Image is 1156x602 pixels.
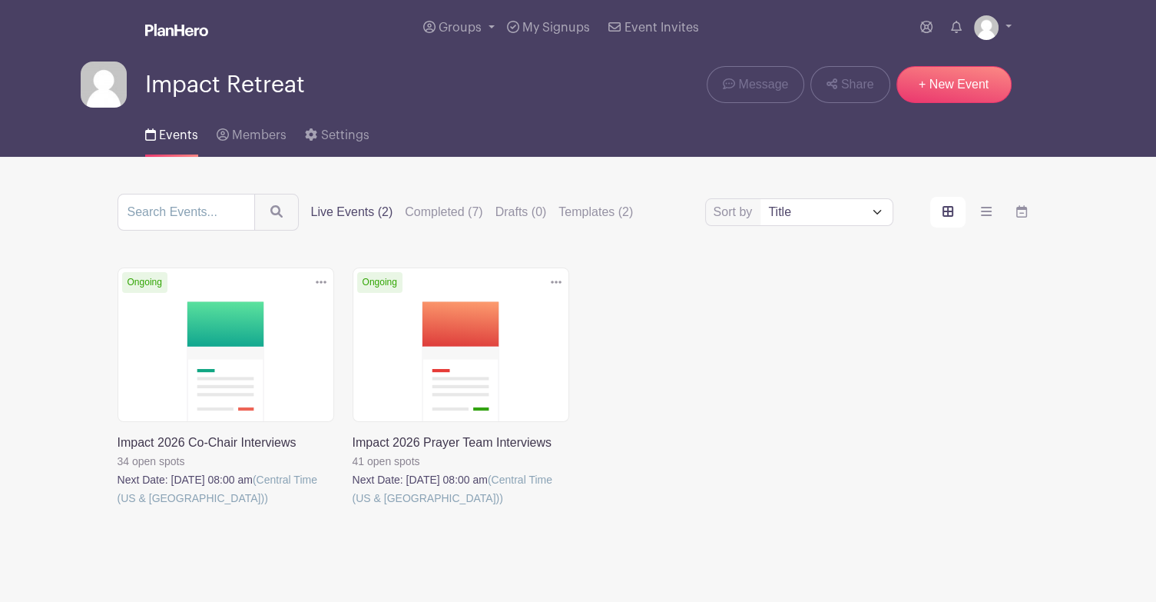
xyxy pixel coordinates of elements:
[159,129,198,141] span: Events
[145,108,198,157] a: Events
[118,194,255,231] input: Search Events...
[841,75,874,94] span: Share
[930,197,1039,228] div: order and view
[311,203,634,221] div: filters
[321,129,369,141] span: Settings
[145,72,305,98] span: Impact Retreat
[714,203,757,221] label: Sort by
[405,203,482,221] label: Completed (7)
[81,62,127,108] img: default-ce2991bfa6775e67f084385cd625a349d9dcbb7a52a09fb2fda1e96e2d18dcdb.png
[439,22,482,34] span: Groups
[217,108,287,157] a: Members
[232,129,287,141] span: Members
[707,66,804,103] a: Message
[896,66,1012,103] a: + New Event
[974,15,999,40] img: default-ce2991bfa6775e67f084385cd625a349d9dcbb7a52a09fb2fda1e96e2d18dcdb.png
[558,203,633,221] label: Templates (2)
[522,22,590,34] span: My Signups
[311,203,393,221] label: Live Events (2)
[810,66,889,103] a: Share
[624,22,699,34] span: Event Invites
[145,24,208,36] img: logo_white-6c42ec7e38ccf1d336a20a19083b03d10ae64f83f12c07503d8b9e83406b4c7d.svg
[738,75,788,94] span: Message
[305,108,369,157] a: Settings
[495,203,547,221] label: Drafts (0)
